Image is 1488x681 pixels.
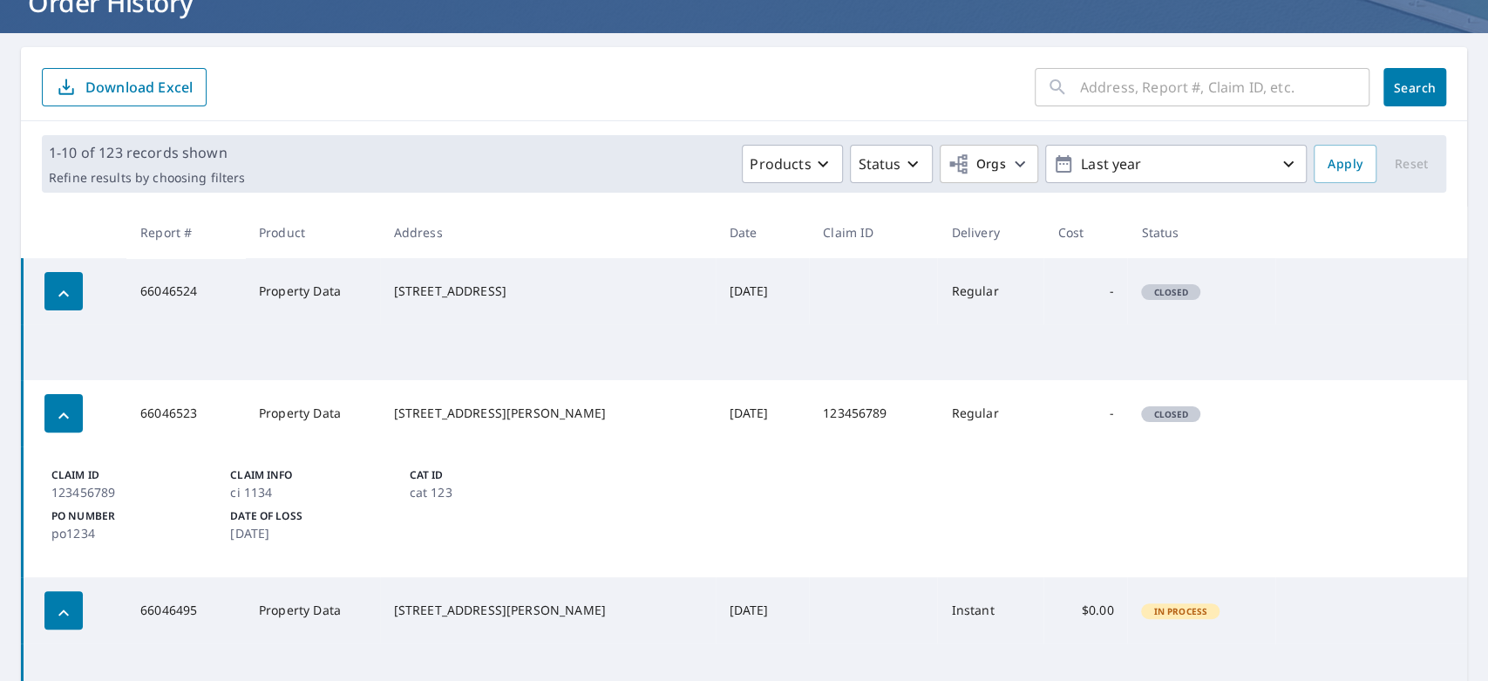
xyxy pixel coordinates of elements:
p: Products [750,153,811,174]
button: Search [1383,68,1446,106]
p: PO Number [51,508,223,524]
td: [DATE] [716,380,810,446]
td: [DATE] [716,577,810,644]
td: 66046523 [126,380,245,446]
p: Refine results by choosing filters [49,170,245,186]
p: Last year [1074,149,1278,180]
td: [DATE] [716,258,810,324]
p: cat 123 [410,483,581,501]
td: $0.00 [1043,577,1127,644]
button: Download Excel [42,68,207,106]
div: [STREET_ADDRESS][PERSON_NAME] [394,405,702,422]
td: Regular [937,380,1043,446]
td: - [1043,258,1127,324]
button: Orgs [940,145,1038,183]
th: Address [380,207,716,258]
span: Closed [1143,408,1199,420]
button: Products [742,145,843,183]
p: po1234 [51,524,223,542]
th: Product [245,207,380,258]
th: Delivery [937,207,1043,258]
span: Orgs [948,153,1006,175]
p: 123456789 [51,483,223,501]
td: 123456789 [809,380,937,446]
td: Instant [937,577,1043,644]
button: Last year [1045,145,1307,183]
th: Claim ID [809,207,937,258]
p: Claim ID [51,467,223,483]
td: Regular [937,258,1043,324]
td: 66046524 [126,258,245,324]
input: Address, Report #, Claim ID, etc. [1080,63,1369,112]
button: Apply [1314,145,1376,183]
th: Date [716,207,810,258]
p: Date of Loss [230,508,402,524]
button: Status [850,145,933,183]
span: Search [1397,79,1432,96]
div: [STREET_ADDRESS] [394,283,702,300]
p: Cat ID [410,467,581,483]
th: Report # [126,207,245,258]
div: [STREET_ADDRESS][PERSON_NAME] [394,602,702,619]
td: - [1043,380,1127,446]
span: Apply [1328,153,1362,175]
p: ci 1134 [230,483,402,501]
p: Download Excel [85,78,193,97]
td: 66046495 [126,577,245,644]
p: [DATE] [230,524,402,542]
p: Status [858,153,900,174]
p: Claim Info [230,467,402,483]
th: Cost [1043,207,1127,258]
span: In Process [1143,605,1218,617]
td: Property Data [245,380,380,446]
th: Status [1127,207,1275,258]
td: Property Data [245,577,380,644]
span: Closed [1143,286,1199,298]
td: Property Data [245,258,380,324]
p: 1-10 of 123 records shown [49,142,245,163]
